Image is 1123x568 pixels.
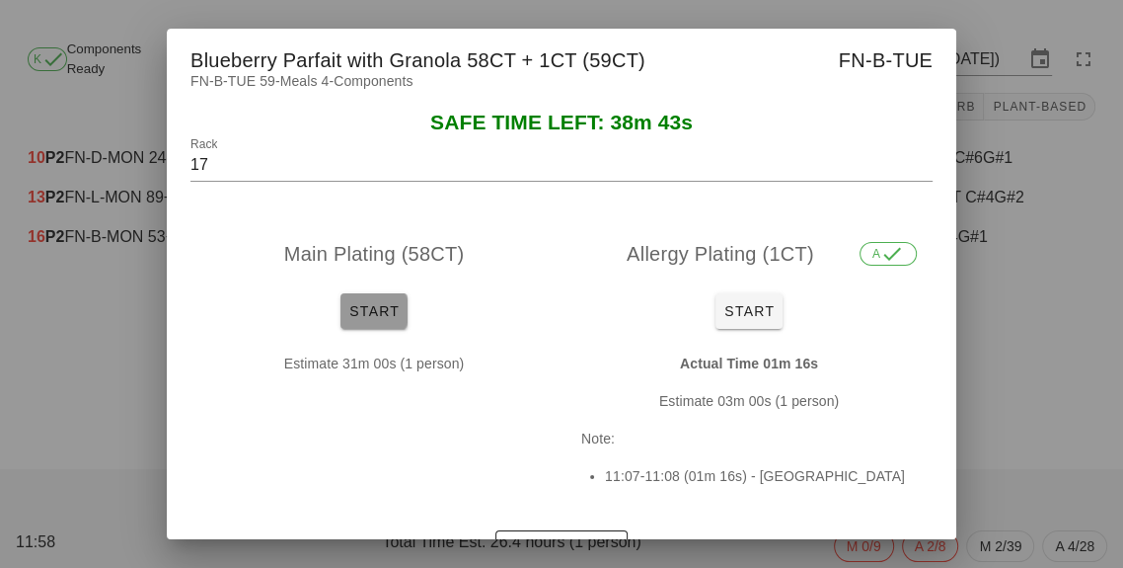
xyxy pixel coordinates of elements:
[872,243,904,265] span: A
[581,390,917,412] p: Estimate 03m 00s (1 person)
[348,303,400,319] span: Start
[167,29,956,86] div: Blueberry Parfait with Granola 58CT + 1CT (59CT)
[715,293,783,329] button: Start
[839,44,933,76] span: FN-B-TUE
[167,70,956,112] div: FN-B-TUE 59-Meals 4-Components
[495,530,627,566] button: Enter Short
[605,465,917,487] li: 11:07-11:08 (01m 16s) - [GEOGRAPHIC_DATA]
[723,303,775,319] span: Start
[565,222,933,285] div: Allergy Plating (1CT)
[190,222,558,285] div: Main Plating (58CT)
[430,111,693,133] span: SAFE TIME LEFT: 38m 43s
[340,293,408,329] button: Start
[190,137,217,152] label: Rack
[581,428,917,449] p: Note:
[581,353,917,374] p: Actual Time 01m 16s
[206,353,542,374] p: Estimate 31m 00s (1 person)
